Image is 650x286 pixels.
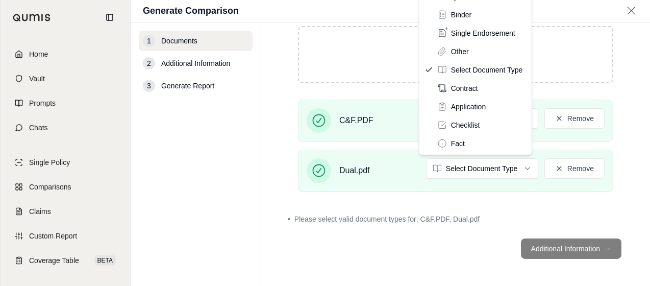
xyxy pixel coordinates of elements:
[451,138,465,149] span: Fact
[451,83,478,93] span: Contract
[451,120,480,130] span: Checklist
[451,65,523,75] span: Select Document Type
[451,102,486,112] span: Application
[451,28,515,38] span: Single Endorsement
[451,46,469,57] span: Other
[451,10,471,20] span: Binder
